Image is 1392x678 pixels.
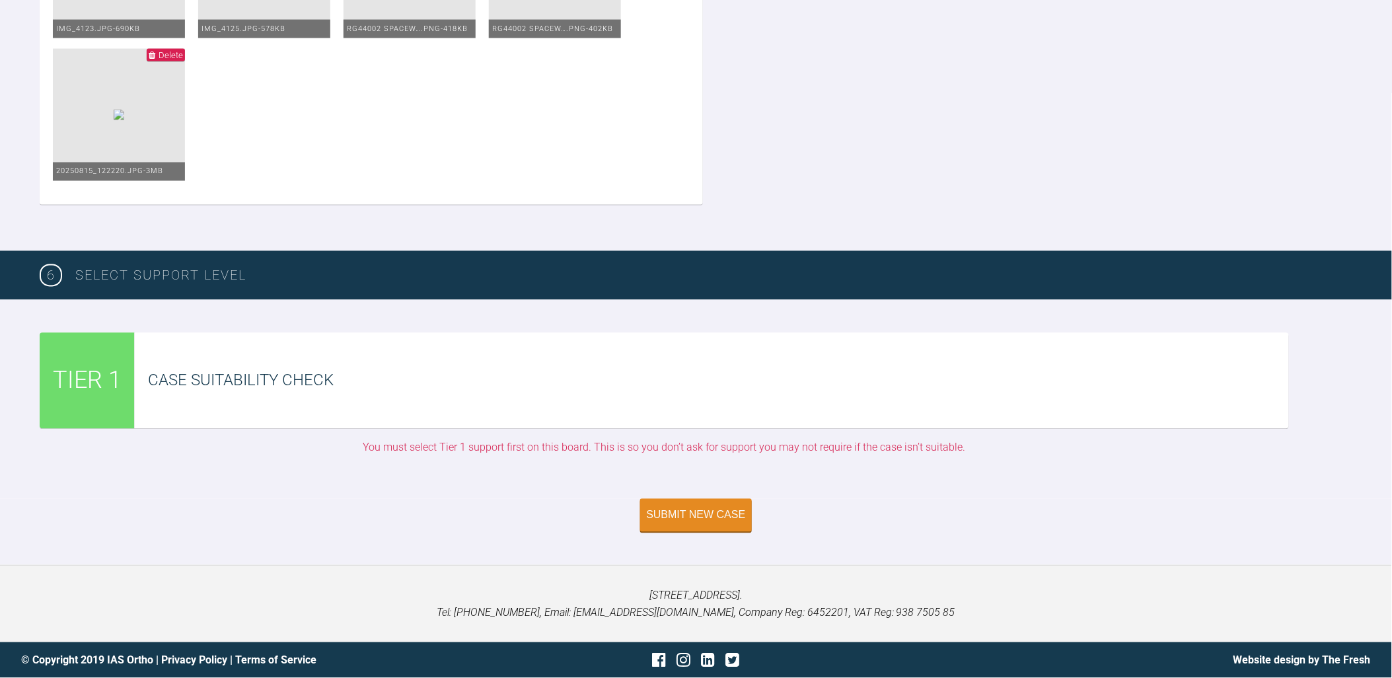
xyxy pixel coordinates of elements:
div: Case Suitability Check [148,368,1289,393]
a: Privacy Policy [161,654,227,666]
div: © Copyright 2019 IAS Ortho | | [21,652,471,669]
a: Terms of Service [235,654,316,666]
span: 20250815_122220.jpg - 3MB [56,167,163,176]
a: Website design by The Fresh [1233,654,1371,666]
span: TIER 1 [53,362,122,400]
h3: SELECT SUPPORT LEVEL [75,265,1352,286]
span: IMG_4125.JPG - 578KB [201,24,285,33]
span: 6 [40,264,62,287]
span: Delete [159,50,183,60]
span: RG44002 Spacew….png - 402KB [492,24,613,33]
p: [STREET_ADDRESS]. Tel: [PHONE_NUMBER], Email: [EMAIL_ADDRESS][DOMAIN_NAME], Company Reg: 6452201,... [21,587,1371,621]
span: RG44002 Spacew….png - 418KB [347,24,468,33]
button: Submit New Case [640,499,752,532]
img: 9b7aed76-0e7f-4877-a546-b79f7922a969 [114,110,124,120]
div: You must select Tier 1 support first on this board. This is so you don’t ask for support you may ... [40,439,1289,457]
span: IMG_4123.JPG - 690KB [56,24,140,33]
div: Submit New Case [647,509,746,521]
